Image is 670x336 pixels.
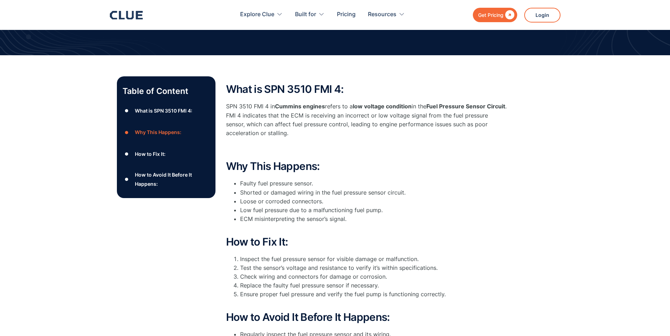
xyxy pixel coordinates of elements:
[226,102,508,138] p: SPN 3510 FMI 4 in refers to a in the . FMI 4 indicates that the ECM is receiving an incorrect or ...
[240,197,508,206] li: Loose or corroded connectors.
[123,170,210,188] a: ●How to Avoid It Before It Happens:
[353,103,412,110] strong: low voltage condition
[226,236,508,248] h2: How to Fix It:
[295,4,325,26] div: Built for
[503,11,514,19] div: 
[368,4,405,26] div: Resources
[135,106,192,115] div: What is SPN 3510 FMI 4:
[478,11,503,19] div: Get Pricing
[240,281,508,290] li: Replace the faulty fuel pressure sensor if necessary.
[135,170,209,188] div: How to Avoid It Before It Happens:
[135,150,165,158] div: How to Fix It:
[240,264,508,272] li: Test the sensor’s voltage and resistance to verify it’s within specifications.
[426,103,505,110] strong: Fuel Pressure Sensor Circuit
[240,290,508,308] li: Ensure proper fuel pressure and verify the fuel pump is functioning correctly.
[123,127,210,138] a: ●Why This Happens:
[240,215,508,232] li: ECM misinterpreting the sensor’s signal.
[337,4,356,26] a: Pricing
[240,188,508,197] li: Shorted or damaged wiring in the fuel pressure sensor circuit.
[275,103,325,110] strong: Cummins engines
[123,85,210,97] p: Table of Content
[226,311,508,323] h2: How to Avoid It Before It Happens:
[240,272,508,281] li: Check wiring and connectors for damage or corrosion.
[123,106,131,116] div: ●
[368,4,396,26] div: Resources
[123,174,131,185] div: ●
[123,149,131,159] div: ●
[123,149,210,159] a: ●How to Fix It:
[240,179,508,188] li: Faulty fuel pressure sensor.
[226,145,508,153] p: ‍
[226,83,508,95] h2: What is SPN 3510 FMI 4:
[123,127,131,138] div: ●
[240,4,283,26] div: Explore Clue
[240,255,508,264] li: Inspect the fuel pressure sensor for visible damage or malfunction.
[226,160,508,172] h2: Why This Happens:
[295,4,316,26] div: Built for
[240,206,508,215] li: Low fuel pressure due to a malfunctioning fuel pump.
[240,4,274,26] div: Explore Clue
[123,106,210,116] a: ●What is SPN 3510 FMI 4:
[135,128,181,137] div: Why This Happens:
[524,8,561,23] a: Login
[473,8,517,22] a: Get Pricing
